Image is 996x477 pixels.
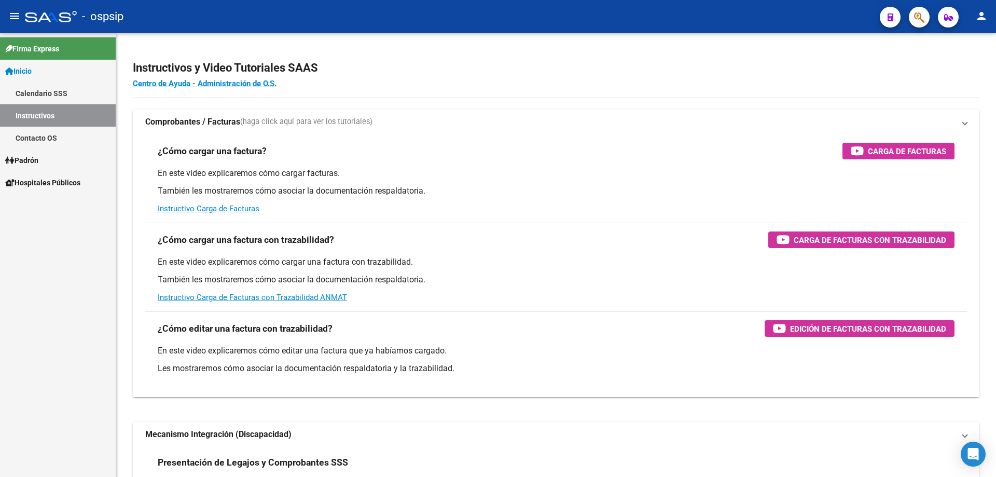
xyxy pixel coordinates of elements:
[5,155,38,166] span: Padrón
[82,5,123,28] span: - ospsip
[158,185,955,197] p: También les mostraremos cómo asociar la documentación respaldatoria.
[158,345,955,357] p: En este video explicaremos cómo editar una factura que ya habíamos cargado.
[133,134,979,397] div: Comprobantes / Facturas(haga click aquí para ver los tutoriales)
[8,10,21,22] mat-icon: menu
[842,143,955,159] button: Carga de Facturas
[145,429,292,440] strong: Mecanismo Integración (Discapacidad)
[133,110,979,134] mat-expansion-panel-header: Comprobantes / Facturas(haga click aquí para ver los tutoriales)
[158,455,348,470] h3: Presentación de Legajos y Comprobantes SSS
[133,79,276,88] a: Centro de Ayuda - Administración de O.S.
[158,274,955,285] p: También les mostraremos cómo asociar la documentación respaldatoria.
[765,320,955,337] button: Edición de Facturas con Trazabilidad
[158,293,347,302] a: Instructivo Carga de Facturas con Trazabilidad ANMAT
[961,442,986,467] div: Open Intercom Messenger
[790,322,946,335] span: Edición de Facturas con Trazabilidad
[158,233,334,247] h3: ¿Cómo cargar una factura con trazabilidad?
[158,204,259,213] a: Instructivo Carga de Facturas
[158,144,267,158] h3: ¿Cómo cargar una factura?
[145,116,240,128] strong: Comprobantes / Facturas
[158,321,333,336] h3: ¿Cómo editar una factura con trazabilidad?
[975,10,988,22] mat-icon: person
[5,65,32,77] span: Inicio
[133,58,979,78] h2: Instructivos y Video Tutoriales SAAS
[768,231,955,248] button: Carga de Facturas con Trazabilidad
[868,145,946,158] span: Carga de Facturas
[133,422,979,447] mat-expansion-panel-header: Mecanismo Integración (Discapacidad)
[240,116,372,128] span: (haga click aquí para ver los tutoriales)
[158,256,955,268] p: En este video explicaremos cómo cargar una factura con trazabilidad.
[794,234,946,247] span: Carga de Facturas con Trazabilidad
[5,43,59,54] span: Firma Express
[5,177,80,188] span: Hospitales Públicos
[158,168,955,179] p: En este video explicaremos cómo cargar facturas.
[158,363,955,374] p: Les mostraremos cómo asociar la documentación respaldatoria y la trazabilidad.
